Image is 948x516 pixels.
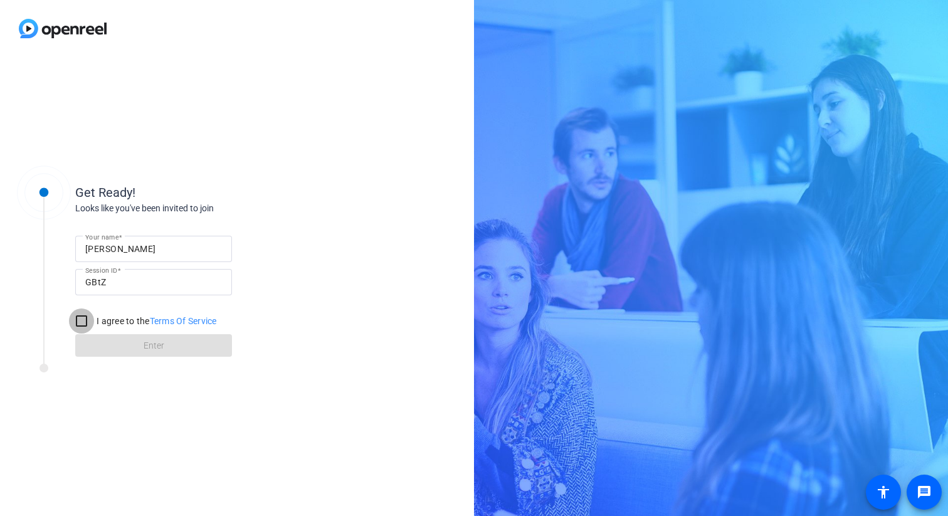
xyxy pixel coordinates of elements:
a: Terms Of Service [150,316,217,326]
div: Looks like you've been invited to join [75,202,326,215]
mat-label: Session ID [85,266,117,274]
mat-icon: accessibility [876,485,891,500]
mat-icon: message [917,485,932,500]
label: I agree to the [94,315,217,327]
mat-label: Your name [85,233,118,241]
div: Get Ready! [75,183,326,202]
